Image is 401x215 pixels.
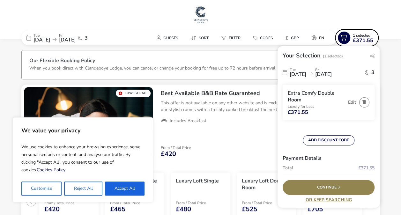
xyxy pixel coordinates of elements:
p: This offer is not available on any other website and is exclusive to you! Enjoy an overnight stay... [161,100,375,113]
span: £480 [176,206,191,212]
h2: Best Available B&B Rate Guaranteed [161,90,375,97]
span: Continue [317,185,340,189]
div: Continue [283,180,375,195]
span: GBP [291,35,299,41]
button: Filter [216,33,246,42]
i: £ [286,35,288,41]
span: £465 [110,206,125,212]
button: Edit [348,100,356,105]
a: Or Keep Searching [283,197,375,202]
p: When you book direct with Clandeboye Lodge, you can cancel or change your booking for free up to ... [29,65,330,71]
span: Codes [260,35,273,41]
span: £420 [161,151,176,157]
p: From / Total Price [110,201,155,205]
div: We value your privacy [13,117,153,202]
button: Accept All [105,182,145,196]
span: £371.55 [353,38,373,43]
span: Sort [199,35,209,41]
button: ADD DISCOUNT CODE [303,135,354,145]
p: Total [283,166,356,170]
button: Codes [248,33,278,42]
div: Best Available B&B Rate GuaranteedThis offer is not available on any other website and is exclusi... [156,85,380,129]
span: [DATE] [315,71,332,78]
p: From / Total Price [242,201,287,205]
button: Guests [152,33,183,42]
span: Includes Breakfast [170,118,206,124]
span: 1 Selected [353,33,370,38]
naf-pibe-menu-bar-item: Guests [152,33,186,42]
h3: Our Flexible Booking Policy [29,58,372,65]
a: Cookies Policy [37,167,65,173]
naf-pibe-menu-bar-item: Sort [186,33,216,42]
span: £420 [44,206,60,212]
naf-pibe-menu-bar-item: Filter [216,33,248,42]
div: Tue[DATE]Fri[DATE]3 [21,30,117,45]
h3: Extra Comfy Double Room [288,90,345,103]
span: [DATE] [290,71,306,78]
h3: Luxury Loft Double Room [242,178,291,191]
h3: Payment Details [283,151,375,166]
p: Fri [315,68,332,72]
span: £371.55 [358,166,375,170]
p: From / Total Price [176,201,221,205]
span: [DATE] [59,36,76,43]
button: £GBP [280,33,304,42]
h3: Luxury Loft Single [176,178,219,184]
span: £371.55 [288,110,308,115]
span: Guests [163,35,178,41]
p: We use cookies to enhance your browsing experience, serve personalised ads or content, and analys... [21,141,145,176]
span: en [319,35,324,41]
span: Filter [229,35,241,41]
naf-pibe-menu-bar-item: en [307,33,332,42]
button: en [307,33,329,42]
button: Customise [21,182,62,196]
img: Main Website [193,5,209,24]
p: We value your privacy [21,124,145,137]
naf-pibe-menu-bar-item: Codes [248,33,280,42]
p: From / Total Price [44,201,90,205]
p: Tue [290,68,306,72]
naf-pibe-menu-bar-item: £GBP [280,33,307,42]
button: 1 Selected£371.55 [336,30,377,45]
span: 3 [85,35,88,41]
p: From / Total Price [161,146,191,150]
div: Tue[DATE]Fri[DATE]3 [283,65,375,80]
span: 3 [371,70,375,75]
button: Reject All [64,182,102,196]
swiper-slide: 1 / 1 [24,87,153,160]
naf-pibe-menu-bar-item: 1 Selected£371.55 [336,30,380,45]
p: Tue [33,33,50,37]
span: (1 Selected) [323,54,343,59]
p: Fri [59,33,76,37]
button: Sort [186,33,214,42]
span: £705 [308,206,323,212]
span: [DATE] [33,36,50,43]
p: Luxury for Less [288,105,345,108]
h2: Your Selection [283,52,320,59]
span: £525 [242,206,257,212]
div: Lowest Rate [116,90,151,97]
